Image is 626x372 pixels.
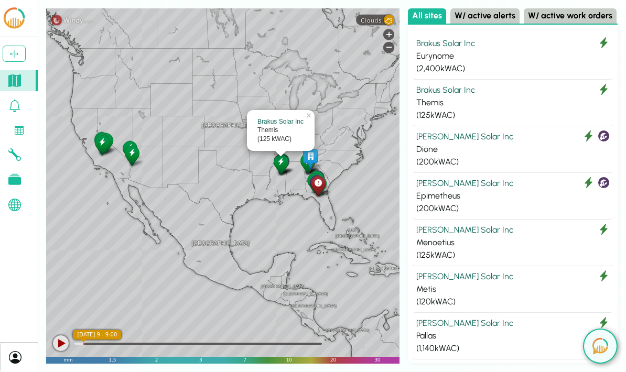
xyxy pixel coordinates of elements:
div: [PERSON_NAME] Solar Inc [416,224,609,236]
div: ( 120 kWAC) [416,296,609,308]
div: Cronus [305,171,323,194]
button: [PERSON_NAME] Solar Inc Dione (200kWAC) [412,126,613,173]
div: Brakus Solar Inc [257,117,304,126]
div: Metis [416,283,609,296]
div: Menoetius [121,139,139,162]
div: Select site list category [408,8,618,25]
div: Epimetheus [272,152,290,176]
button: [PERSON_NAME] Solar Inc Menoetius (125kWAC) [412,220,613,266]
div: Themis [272,152,290,176]
div: Pallas [416,330,609,342]
div: ( 1,140 kWAC) [416,342,609,355]
div: Menoetius [416,236,609,249]
div: HQ [301,147,319,171]
div: Eurynome [123,144,141,167]
div: [PERSON_NAME] Solar Inc [416,270,609,283]
button: Brakus Solar Inc Eurynome (2,400kWAC) [412,33,613,80]
div: Themis [416,96,609,109]
div: Hyperion [273,151,291,175]
div: Brakus Solar Inc [416,84,609,96]
div: Eurynome [416,50,609,62]
button: W/ active alerts [450,8,520,24]
div: [PERSON_NAME] Solar Inc [416,317,609,330]
span: Clouds [361,17,382,24]
div: [DATE] 9 - 9:00 [73,330,121,340]
button: [PERSON_NAME] Solar Inc Metis (120kWAC) [412,266,613,313]
div: [PERSON_NAME] Solar Inc [416,177,609,190]
div: Astraeus [309,174,327,198]
div: (125 kWAC) [257,135,304,144]
div: Asteria [298,151,317,175]
img: LCOE.ai [2,6,27,30]
div: [PERSON_NAME] Solar Inc [416,130,609,143]
div: ( 200 kWAC) [416,156,609,168]
div: Epimetheus [416,190,609,202]
a: × [305,110,315,117]
div: Themis [257,126,304,135]
img: open chat [592,338,608,354]
div: ( 2,400 kWAC) [416,62,609,75]
div: Zoom out [383,42,394,53]
button: All sites [408,8,446,24]
div: Theia [299,151,317,174]
div: Dione [416,143,609,156]
div: Eurybia [92,130,111,154]
div: ( 200 kWAC) [416,202,609,215]
button: [PERSON_NAME] Solar Inc Epimetheus (200kWAC) [412,173,613,220]
div: Crius [308,173,326,196]
div: Zoom in [383,29,394,40]
div: ( 125 kWAC) [416,109,609,122]
div: Dione [272,152,290,176]
div: local time [73,330,121,340]
div: Helios [93,133,111,157]
button: [PERSON_NAME] Solar Inc Pallas (1,140kWAC) [412,313,613,359]
div: ( 125 kWAC) [416,249,609,261]
button: W/ active work orders [524,8,617,24]
div: Clymene [92,131,111,155]
div: Brakus Solar Inc [416,37,609,50]
button: Brakus Solar Inc Themis (125kWAC) [412,80,613,126]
